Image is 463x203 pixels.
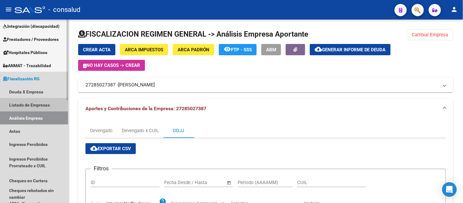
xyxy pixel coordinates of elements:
[118,82,155,88] span: [PERSON_NAME]
[164,180,184,185] input: Start date
[231,47,252,53] span: FTP - SSS
[122,127,159,134] div: Devengado x CUIL
[85,143,136,154] button: Exportar CSV
[322,47,386,53] span: Generar informe de deuda
[178,47,209,53] span: ARCA Padrón
[219,44,257,55] button: FTP - SSS
[90,146,131,151] span: Exportar CSV
[224,45,231,53] mat-icon: remove_red_eye
[78,29,308,39] h1: FISCALIZACION REGIMEN GENERAL -> Análisis Empresa Aportante
[3,49,47,56] span: Hospitales Públicos
[78,99,453,118] mat-expansion-panel-header: Aportes y Contribuciones de la Empresa: 27285027387
[173,44,214,55] button: ARCA Padrón
[261,44,281,55] button: ABM
[78,44,115,55] button: Crear Acta
[83,63,140,68] span: No hay casos -> Crear
[83,47,110,53] span: Crear Acta
[173,127,184,134] div: DDJJ
[48,3,80,16] span: - consalud
[407,29,453,40] button: Cambiar Empresa
[85,106,206,111] span: Aportes y Contribuciones de la Empresa: 27285027387
[5,6,12,13] mat-icon: menu
[78,60,145,71] button: No hay casos -> Crear
[442,182,457,197] div: Open Intercom Messenger
[3,36,59,43] span: Prestadores / Proveedores
[412,32,448,38] span: Cambiar Empresa
[3,62,51,69] span: ANMAT - Trazabilidad
[85,82,439,88] mat-panel-title: 27285027387 -
[91,164,112,173] h3: Filtros
[90,127,113,134] div: Devengado
[315,45,322,53] mat-icon: cloud_download
[451,6,458,13] mat-icon: person
[266,47,276,53] span: ABM
[125,47,163,53] span: ARCA Impuestos
[3,75,40,82] span: Fiscalización RG
[90,145,98,152] mat-icon: cloud_download
[310,44,391,55] button: Generar informe de deuda
[120,44,168,55] button: ARCA Impuestos
[3,23,60,30] span: Integración (discapacidad)
[226,179,233,187] button: Open calendar
[190,180,219,185] input: End date
[78,78,453,92] mat-expansion-panel-header: 27285027387 -[PERSON_NAME]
